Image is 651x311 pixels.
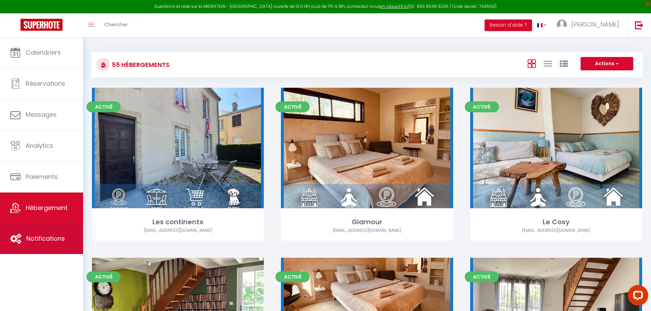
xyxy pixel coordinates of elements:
a: Vue en Liste [544,58,552,69]
iframe: LiveChat chat widget [622,282,651,311]
span: Activé [86,271,121,282]
span: Réservations [26,79,65,88]
span: Activé [275,101,310,112]
img: logout [635,21,643,29]
a: Chercher [99,13,133,37]
span: Chercher [104,21,128,28]
div: Le Cosy [470,217,642,227]
div: Airbnb [281,227,453,234]
span: Activé [275,271,310,282]
a: Editer [347,141,388,155]
div: Les continents [92,217,264,227]
span: Analytics [26,141,53,150]
button: Actions [581,57,633,71]
img: Super Booking [21,19,63,31]
span: Activé [465,101,499,112]
img: ... [557,19,567,30]
span: Paiements [26,172,58,181]
span: Messages [26,110,57,119]
a: Vue par Groupe [560,58,568,69]
a: ... [PERSON_NAME] [552,13,628,37]
span: Activé [86,101,121,112]
div: Airbnb [470,227,642,234]
div: Glamour [281,217,453,227]
a: Editer [535,141,577,155]
span: Activé [465,271,499,282]
a: Vue en Box [528,58,536,69]
span: [PERSON_NAME] [571,20,619,29]
h3: 55 Hébergements [110,57,169,72]
button: Besoin d'aide ? [485,19,532,31]
a: en cliquant ici [380,3,408,9]
a: Editer [158,141,199,155]
span: Calendriers [26,48,61,57]
span: Hébergement [26,203,68,212]
div: Airbnb [92,227,264,234]
span: Notifications [26,234,65,243]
